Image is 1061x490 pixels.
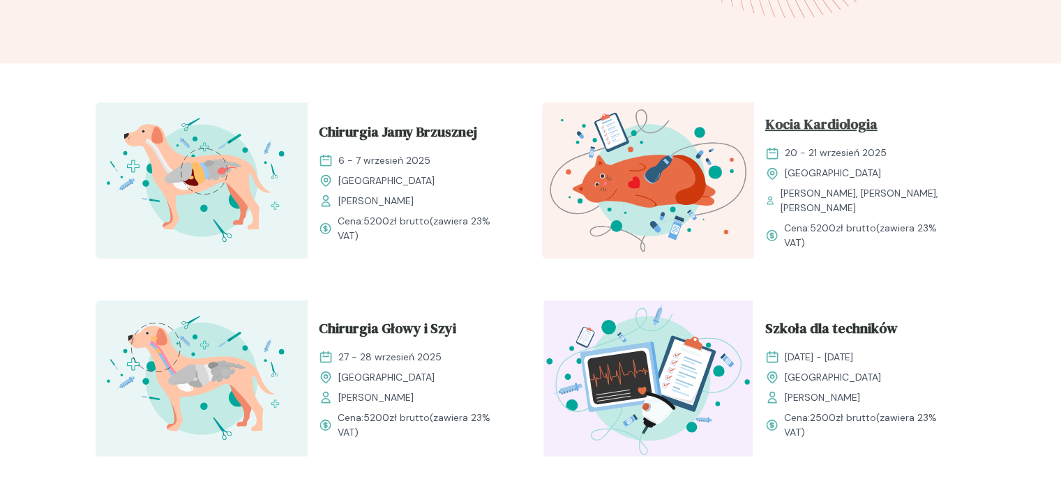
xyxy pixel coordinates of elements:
[765,318,955,344] a: Szkoła dla techników
[319,121,477,148] span: Chirurgia Jamy Brzusznej
[785,370,881,385] span: [GEOGRAPHIC_DATA]
[765,114,878,140] span: Kocia Kardiologia
[785,166,881,181] span: [GEOGRAPHIC_DATA]
[785,146,887,160] span: 20 - 21 wrzesień 2025
[784,411,955,440] span: Cena: (zawiera 23% VAT)
[542,300,754,457] img: Z2B_FZbqstJ98k08_Technicy_T.svg
[338,370,435,385] span: [GEOGRAPHIC_DATA]
[785,350,853,365] span: [DATE] - [DATE]
[785,390,860,405] span: [PERSON_NAME]
[810,411,876,424] span: 2500 zł brutto
[338,153,430,168] span: 6 - 7 wrzesień 2025
[338,174,435,188] span: [GEOGRAPHIC_DATA]
[338,390,414,405] span: [PERSON_NAME]
[363,215,430,227] span: 5200 zł brutto
[319,121,509,148] a: Chirurgia Jamy Brzusznej
[810,222,876,234] span: 5200 zł brutto
[765,114,955,140] a: Kocia Kardiologia
[363,411,430,424] span: 5200 zł brutto
[784,221,955,250] span: Cena: (zawiera 23% VAT)
[542,102,754,259] img: aHfXlEMqNJQqH-jZ_KociaKardio_T.svg
[319,318,456,344] span: Chirurgia Głowy i Szyi
[338,214,509,243] span: Cena: (zawiera 23% VAT)
[96,300,308,457] img: ZqFXfB5LeNNTxeHy_ChiruGS_T.svg
[781,186,954,215] span: [PERSON_NAME], [PERSON_NAME], [PERSON_NAME]
[765,318,898,344] span: Szkoła dla techników
[319,318,509,344] a: Chirurgia Głowy i Szyi
[338,350,442,365] span: 27 - 28 wrzesień 2025
[338,411,509,440] span: Cena: (zawiera 23% VAT)
[338,194,414,208] span: [PERSON_NAME]
[96,102,308,259] img: aHfRokMqNJQqH-fc_ChiruJB_T.svg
